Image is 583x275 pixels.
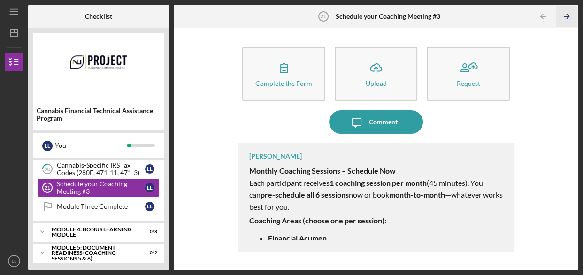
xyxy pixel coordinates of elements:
[335,13,440,20] b: Schedule your Coaching Meeting #3
[145,164,154,174] div: L L
[140,250,157,256] div: 0 / 2
[55,137,127,153] div: You
[389,190,445,199] strong: month-to-month
[57,180,145,195] div: Schedule your Coaching Meeting #3
[249,216,386,225] span: Coaching Areas (choose one per session):
[368,110,397,134] div: Comment
[255,80,312,87] div: Complete the Form
[145,183,154,192] div: L L
[140,229,157,235] div: 0 / 8
[268,234,327,243] strong: Financial Acumen
[52,245,134,261] div: Module 5: Document Readiness (Coaching Sessions 5 & 6)
[249,166,396,175] strong: Monthly Coaching Sessions – Schedule Now
[329,110,423,134] button: Comment
[249,153,302,160] div: [PERSON_NAME]
[12,259,17,264] text: LL
[249,178,503,211] span: Each participant receives (45 minutes). You can now or book —whatever works best for you.
[57,203,145,210] div: Module Three Complete
[33,38,164,94] img: Product logo
[37,107,161,122] div: Cannabis Financial Technical Assistance Program
[5,252,23,270] button: LL
[321,14,326,19] tspan: 21
[38,197,160,216] a: Module Three CompleteLL
[366,80,387,87] div: Upload
[427,47,509,101] button: Request
[57,161,145,176] div: Cannabis-Specific IRS Tax Codes (280E, 471-11, 471-3)
[45,166,51,172] tspan: 20
[45,185,50,191] tspan: 21
[335,47,417,101] button: Upload
[145,202,154,211] div: L L
[456,80,480,87] div: Request
[38,178,160,197] a: 21Schedule your Coaching Meeting #3LL
[242,47,325,101] button: Complete the Form
[42,141,53,151] div: L L
[330,178,427,187] strong: 1 coaching session per month
[52,227,134,237] div: Module 4: Bonus Learning Module
[85,13,112,20] b: Checklist
[261,190,349,199] strong: pre-schedule all 6 sessions
[38,160,160,178] a: 20Cannabis-Specific IRS Tax Codes (280E, 471-11, 471-3)LL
